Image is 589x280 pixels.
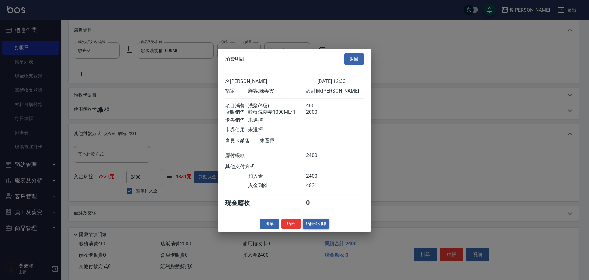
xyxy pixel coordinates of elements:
div: 卡券使用 [225,127,248,133]
button: 結帳並列印 [303,219,329,229]
div: 400 [306,103,329,109]
div: 應付帳款 [225,152,248,159]
div: 卡券銷售 [225,117,248,124]
div: 4831 [306,183,329,189]
button: 結帳 [281,219,301,229]
div: 項目消費 [225,103,248,109]
button: 掛單 [260,219,279,229]
div: 顧客: 陳美雲 [248,88,306,94]
div: 會員卡銷售 [225,138,260,144]
div: 未選擇 [248,117,306,124]
span: 消費明細 [225,56,245,62]
div: 店販銷售 [225,109,248,116]
div: 扣入金 [248,173,306,179]
div: 2000 [306,109,329,116]
div: 其他支付方式 [225,164,271,170]
button: 返回 [344,53,364,65]
div: 現金應收 [225,199,260,207]
div: 2400 [306,173,329,179]
div: 未選擇 [260,138,318,144]
div: 0 [306,199,329,207]
div: 洗髮(A級) [248,103,306,109]
div: 歌薇洗髮精1000ML*1 [248,109,306,116]
div: 指定 [225,88,248,94]
div: [DATE] 12:33 [318,78,364,85]
div: 入金剩餘 [248,183,306,189]
div: 未選擇 [248,127,306,133]
div: 名[PERSON_NAME] [225,78,318,85]
div: 設計師: [PERSON_NAME] [306,88,364,94]
div: 2400 [306,152,329,159]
